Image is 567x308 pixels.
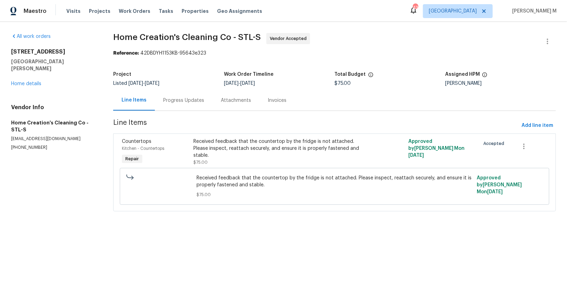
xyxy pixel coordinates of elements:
[197,191,473,198] span: $75.00
[113,33,261,41] span: Home Creation's Cleaning Co - STL-S
[522,121,553,130] span: Add line item
[224,72,274,77] h5: Work Order Timeline
[145,81,159,86] span: [DATE]
[368,72,374,81] span: The total cost of line items that have been proposed by Opendoor. This sum includes line items th...
[66,8,81,15] span: Visits
[163,97,204,104] div: Progress Updates
[11,48,97,55] h2: [STREET_ADDRESS]
[408,139,465,158] span: Approved by [PERSON_NAME] M on
[268,97,286,104] div: Invoices
[11,34,51,39] a: All work orders
[217,8,262,15] span: Geo Assignments
[335,81,351,86] span: $75.00
[113,51,139,56] b: Reference:
[221,97,251,104] div: Attachments
[24,8,47,15] span: Maestro
[445,72,480,77] h5: Assigned HPM
[113,50,556,57] div: 42DBDYH1153KB-95643e323
[159,9,173,14] span: Tasks
[122,139,151,144] span: Countertops
[193,160,208,164] span: $75.00
[11,119,97,133] h5: Home Creation's Cleaning Co - STL-S
[193,138,368,159] div: Received feedback that the countertop by the fridge is not attached. Please inspect, reattach sec...
[122,146,164,151] span: Kitchen - Countertops
[128,81,143,86] span: [DATE]
[477,176,522,194] span: Approved by [PERSON_NAME] M on
[197,175,473,188] span: Received feedback that the countertop by the fridge is not attached. Please inspect, reattach sec...
[11,136,97,142] p: [EMAIL_ADDRESS][DOMAIN_NAME]
[270,35,309,42] span: Vendor Accepted
[122,97,147,104] div: Line Items
[113,81,159,86] span: Listed
[413,4,418,11] div: 43
[240,81,255,86] span: [DATE]
[483,140,507,147] span: Accepted
[509,8,557,15] span: [PERSON_NAME] M
[408,153,424,158] span: [DATE]
[182,8,209,15] span: Properties
[11,145,97,151] p: [PHONE_NUMBER]
[113,72,131,77] h5: Project
[128,81,159,86] span: -
[89,8,110,15] span: Projects
[224,81,255,86] span: -
[445,81,556,86] div: [PERSON_NAME]
[11,81,41,86] a: Home details
[335,72,366,77] h5: Total Budget
[123,155,142,162] span: Repair
[519,119,556,132] button: Add line item
[487,189,503,194] span: [DATE]
[11,58,97,72] h5: [GEOGRAPHIC_DATA][PERSON_NAME]
[482,72,487,81] span: The hpm assigned to this work order.
[11,104,97,111] h4: Vendor Info
[119,8,150,15] span: Work Orders
[429,8,477,15] span: [GEOGRAPHIC_DATA]
[113,119,519,132] span: Line Items
[224,81,239,86] span: [DATE]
